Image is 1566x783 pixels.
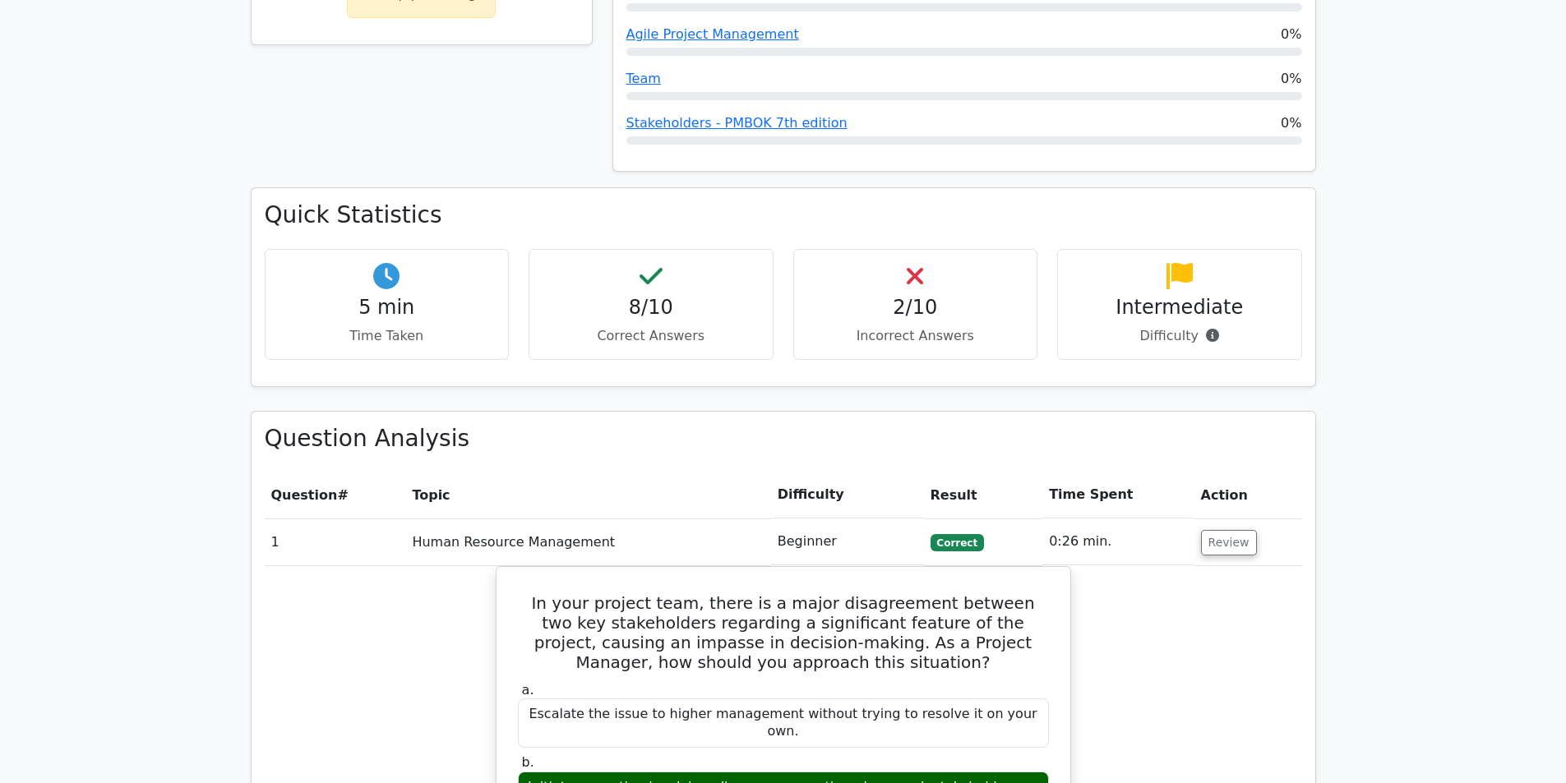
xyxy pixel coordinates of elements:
td: 1 [265,518,406,565]
span: 0% [1281,69,1301,89]
h4: Intermediate [1071,296,1288,320]
td: Beginner [771,518,924,565]
th: Topic [405,472,770,518]
span: Question [271,487,338,503]
th: Time Spent [1042,472,1194,518]
div: Escalate the issue to higher management without trying to resolve it on your own. [518,698,1049,748]
td: Human Resource Management [405,518,770,565]
p: Time Taken [279,326,496,346]
th: Action [1194,472,1302,518]
th: Result [924,472,1043,518]
button: Review [1201,530,1257,555]
th: # [265,472,406,518]
a: Stakeholders - PMBOK 7th edition [626,115,848,131]
h4: 2/10 [807,296,1024,320]
h3: Question Analysis [265,425,1302,453]
p: Incorrect Answers [807,326,1024,346]
h3: Quick Statistics [265,201,1302,229]
td: 0:26 min. [1042,518,1194,565]
p: Correct Answers [543,326,760,346]
span: b. [522,754,534,770]
h4: 5 min [279,296,496,320]
p: Difficulty [1071,326,1288,346]
th: Difficulty [771,472,924,518]
h5: In your project team, there is a major disagreement between two key stakeholders regarding a sign... [516,593,1051,672]
span: Correct [931,534,984,550]
span: 0% [1281,25,1301,44]
a: Agile Project Management [626,26,799,42]
span: a. [522,682,534,698]
a: Team [626,71,661,86]
h4: 8/10 [543,296,760,320]
span: 0% [1281,113,1301,133]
